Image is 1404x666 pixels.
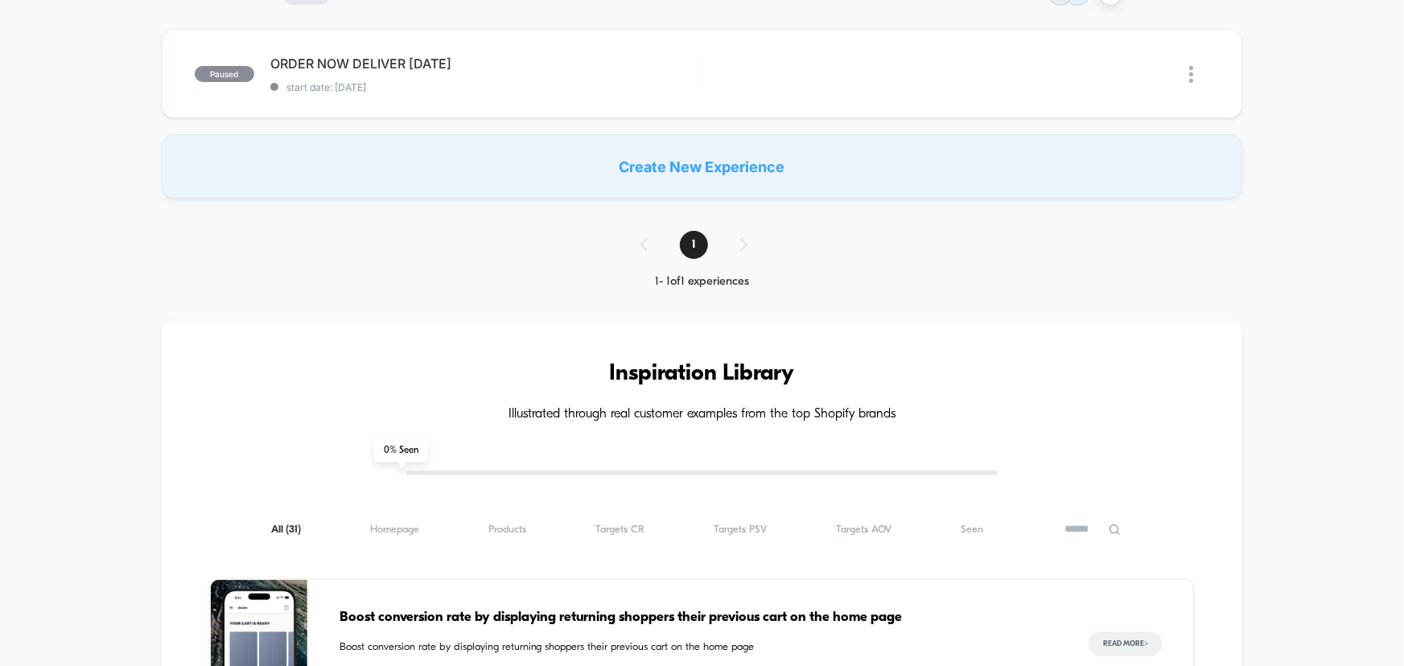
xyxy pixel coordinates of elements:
[961,524,983,536] span: Seen
[595,524,644,536] span: Targets CR
[162,134,1243,199] div: Create New Experience
[210,407,1195,422] h4: Illustrated through real customer examples from the top Shopify brands
[270,81,702,93] span: start date: [DATE]
[374,438,428,462] span: 0 % Seen
[270,55,702,72] span: ORDER NOW DELIVER [DATE]
[271,524,301,536] span: All
[624,275,780,289] div: 1 - 1 of 1 experiences
[1189,66,1193,83] img: close
[370,524,419,536] span: Homepage
[680,231,708,259] span: 1
[195,66,254,82] span: paused
[340,639,1057,656] span: Boost conversion rate by displaying returning shoppers their previous cart on the home page
[340,607,1057,628] span: Boost conversion rate by displaying returning shoppers their previous cart on the home page
[1089,632,1163,656] button: Read More>
[488,524,526,536] span: Products
[836,524,891,536] span: Targets AOV
[714,524,767,536] span: Targets PSV
[286,524,301,535] span: ( 31 )
[210,361,1195,387] h3: Inspiration Library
